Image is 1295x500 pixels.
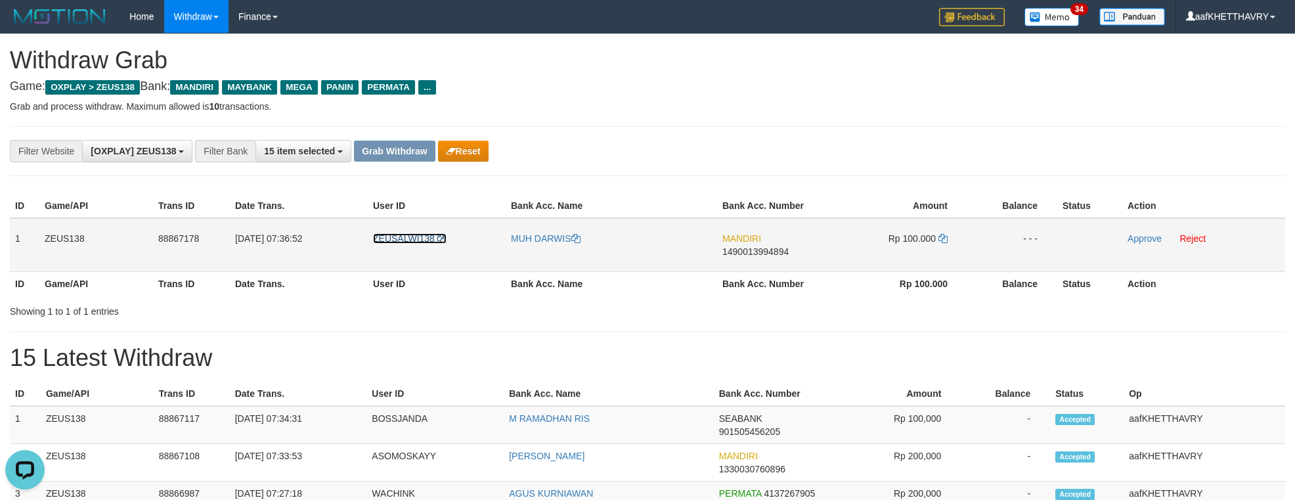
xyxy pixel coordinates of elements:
[827,444,961,482] td: Rp 200,000
[1050,382,1124,406] th: Status
[722,246,789,257] span: Copy 1490013994894 to clipboard
[506,194,717,218] th: Bank Acc. Name
[10,7,110,26] img: MOTION_logo.png
[1124,444,1285,482] td: aafKHETTHAVRY
[45,80,140,95] span: OXPLAY > ZEUS138
[1122,271,1285,296] th: Action
[1099,8,1165,26] img: panduan.png
[418,80,436,95] span: ...
[509,488,593,499] a: AGUS KURNIAWAN
[938,233,948,244] a: Copy 100000 to clipboard
[5,5,45,45] button: Open LiveChat chat widget
[10,218,39,272] td: 1
[280,80,318,95] span: MEGA
[1070,3,1088,15] span: 34
[10,80,1285,93] h4: Game: Bank:
[195,140,255,162] div: Filter Bank
[154,382,230,406] th: Trans ID
[170,80,219,95] span: MANDIRI
[354,141,435,162] button: Grab Withdraw
[82,140,192,162] button: [OXPLAY] ZEUS138
[719,426,780,437] span: Copy 901505456205 to clipboard
[39,194,153,218] th: Game/API
[961,406,1050,444] td: -
[939,8,1005,26] img: Feedback.jpg
[717,194,832,218] th: Bank Acc. Number
[827,382,961,406] th: Amount
[255,140,351,162] button: 15 item selected
[264,146,335,156] span: 15 item selected
[10,444,41,482] td: 2
[1055,451,1095,463] span: Accepted
[366,406,504,444] td: BOSSJANDA
[362,80,415,95] span: PERMATA
[373,233,447,244] a: ZEUSALWI138
[722,233,761,244] span: MANDIRI
[230,271,368,296] th: Date Trans.
[1124,406,1285,444] td: aafKHETTHAVRY
[967,271,1057,296] th: Balance
[1057,194,1122,218] th: Status
[717,271,832,296] th: Bank Acc. Number
[230,194,368,218] th: Date Trans.
[719,451,758,461] span: MANDIRI
[230,406,367,444] td: [DATE] 07:34:31
[719,488,762,499] span: PERMATA
[714,382,827,406] th: Bank Acc. Number
[967,194,1057,218] th: Balance
[154,406,230,444] td: 88867117
[511,233,581,244] a: MUH DARWIS
[222,80,277,95] span: MAYBANK
[1124,382,1285,406] th: Op
[154,444,230,482] td: 88867108
[1179,233,1206,244] a: Reject
[832,194,967,218] th: Amount
[10,100,1285,113] p: Grab and process withdraw. Maximum allowed is transactions.
[41,382,154,406] th: Game/API
[1128,233,1162,244] a: Approve
[235,233,302,244] span: [DATE] 07:36:52
[889,233,936,244] span: Rp 100.000
[504,382,714,406] th: Bank Acc. Name
[1057,271,1122,296] th: Status
[366,444,504,482] td: ASOMOSKAYY
[41,444,154,482] td: ZEUS138
[230,444,367,482] td: [DATE] 07:33:53
[509,413,590,424] a: M RAMADHAN RIS
[368,194,506,218] th: User ID
[41,406,154,444] td: ZEUS138
[827,406,961,444] td: Rp 100,000
[209,101,219,112] strong: 10
[153,194,230,218] th: Trans ID
[158,233,199,244] span: 88867178
[1055,414,1095,425] span: Accepted
[10,271,39,296] th: ID
[961,444,1050,482] td: -
[509,451,584,461] a: [PERSON_NAME]
[373,233,435,244] span: ZEUSALWI138
[91,146,176,156] span: [OXPLAY] ZEUS138
[1122,194,1285,218] th: Action
[719,413,762,424] span: SEABANK
[10,47,1285,74] h1: Withdraw Grab
[153,271,230,296] th: Trans ID
[764,488,815,499] span: Copy 4137267905 to clipboard
[832,271,967,296] th: Rp 100.000
[1055,489,1095,500] span: Accepted
[719,464,785,474] span: Copy 1330030760896 to clipboard
[10,345,1285,371] h1: 15 Latest Withdraw
[321,80,359,95] span: PANIN
[39,271,153,296] th: Game/API
[10,194,39,218] th: ID
[10,406,41,444] td: 1
[39,218,153,272] td: ZEUS138
[366,382,504,406] th: User ID
[967,218,1057,272] td: - - -
[961,382,1050,406] th: Balance
[438,141,489,162] button: Reset
[506,271,717,296] th: Bank Acc. Name
[368,271,506,296] th: User ID
[230,382,367,406] th: Date Trans.
[10,140,82,162] div: Filter Website
[10,382,41,406] th: ID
